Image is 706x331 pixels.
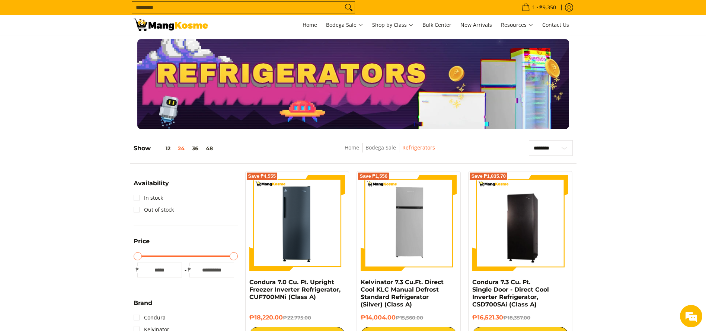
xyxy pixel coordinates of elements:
[174,145,188,151] button: 24
[249,175,345,271] img: Condura 7.0 Cu. Ft. Upright Freezer Inverter Refrigerator, CUF700MNi (Class A)
[134,19,208,31] img: Bodega Sale Refrigerator l Mang Kosme: Home Appliances Warehouse Sale
[134,145,217,152] h5: Show
[290,143,489,160] nav: Breadcrumbs
[345,144,359,151] a: Home
[322,15,367,35] a: Bodega Sale
[186,266,193,273] span: ₱
[365,144,396,151] a: Bodega Sale
[188,145,202,151] button: 36
[134,238,150,244] span: Price
[531,5,536,10] span: 1
[134,192,163,204] a: In stock
[134,180,169,186] span: Availability
[134,312,166,324] a: Condura
[299,15,321,35] a: Home
[457,15,496,35] a: New Arrivals
[361,175,457,271] img: Kelvinator 7.3 Cu.Ft. Direct Cool KLC Manual Defrost Standard Refrigerator (Silver) (Class A)
[372,20,413,30] span: Shop by Class
[343,2,355,13] button: Search
[419,15,455,35] a: Bulk Center
[303,21,317,28] span: Home
[202,145,217,151] button: 48
[248,174,276,179] span: Save ₱4,555
[503,315,530,321] del: ₱18,357.00
[249,279,341,301] a: Condura 7.0 Cu. Ft. Upright Freezer Inverter Refrigerator, CUF700MNi (Class A)
[215,15,573,35] nav: Main Menu
[134,238,150,250] summary: Open
[283,315,311,321] del: ₱22,775.00
[539,15,573,35] a: Contact Us
[360,174,387,179] span: Save ₱1,556
[326,20,363,30] span: Bodega Sale
[134,266,141,273] span: ₱
[134,300,152,312] summary: Open
[396,315,423,321] del: ₱15,560.00
[472,279,549,308] a: Condura 7.3 Cu. Ft. Single Door - Direct Cool Inverter Refrigerator, CSD700SAi (Class A)
[538,5,557,10] span: ₱9,350
[134,300,152,306] span: Brand
[501,20,533,30] span: Resources
[361,314,457,321] h6: ₱14,004.00
[368,15,417,35] a: Shop by Class
[472,314,568,321] h6: ₱16,521.30
[249,314,345,321] h6: ₱18,220.00
[151,145,174,151] button: 12
[361,279,444,308] a: Kelvinator 7.3 Cu.Ft. Direct Cool KLC Manual Defrost Standard Refrigerator (Silver) (Class A)
[520,3,558,12] span: •
[422,21,451,28] span: Bulk Center
[542,21,569,28] span: Contact Us
[134,180,169,192] summary: Open
[460,21,492,28] span: New Arrivals
[497,15,537,35] a: Resources
[471,174,506,179] span: Save ₱1,835.70
[402,144,435,151] a: Refrigerators
[472,176,568,270] img: Condura 7.3 Cu. Ft. Single Door - Direct Cool Inverter Refrigerator, CSD700SAi (Class A)
[134,204,174,216] a: Out of stock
